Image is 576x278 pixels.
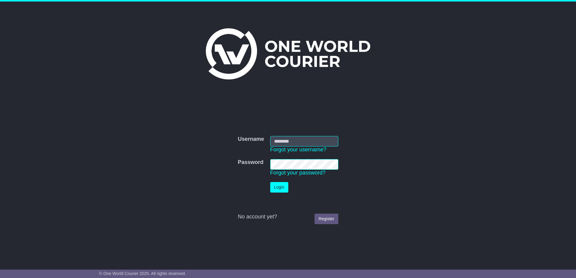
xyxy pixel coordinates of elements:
button: Login [270,182,288,193]
span: © One World Courier 2025. All rights reserved. [99,271,186,276]
a: Forgot your username? [270,147,327,153]
label: Username [238,136,264,143]
a: Register [315,214,338,224]
div: No account yet? [238,214,338,220]
label: Password [238,159,263,166]
img: One World [206,28,370,79]
a: Forgot your password? [270,170,326,176]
